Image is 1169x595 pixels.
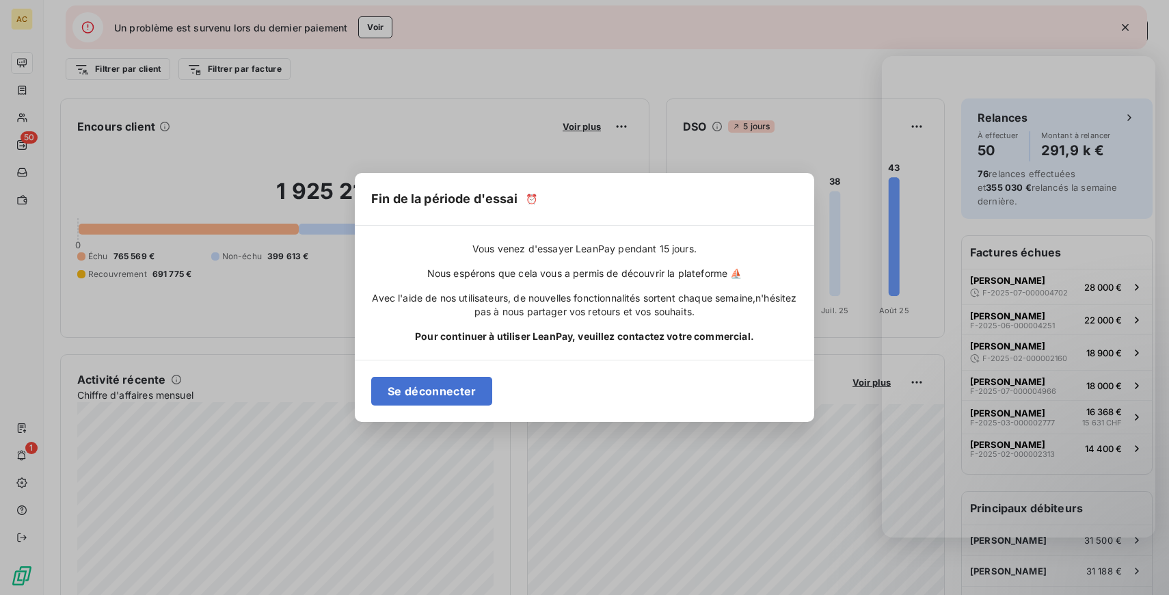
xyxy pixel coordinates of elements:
[1123,548,1155,581] iframe: Intercom live chat
[526,192,537,206] span: ⏰
[371,189,518,209] h5: Fin de la période d'essai
[415,330,754,343] span: Pour continuer à utiliser LeanPay, veuillez contactez votre commercial.
[472,242,697,256] span: Vous venez d'essayer LeanPay pendant 15 jours.
[372,292,755,304] span: Avec l'aide de nos utilisateurs, de nouvelles fonctionnalités sortent chaque semaine,
[371,377,492,406] button: Se déconnecter
[882,56,1155,538] iframe: Intercom live chat
[730,267,742,279] span: ⛵️
[427,267,742,280] span: Nous espérons que cela vous a permis de découvrir la plateforme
